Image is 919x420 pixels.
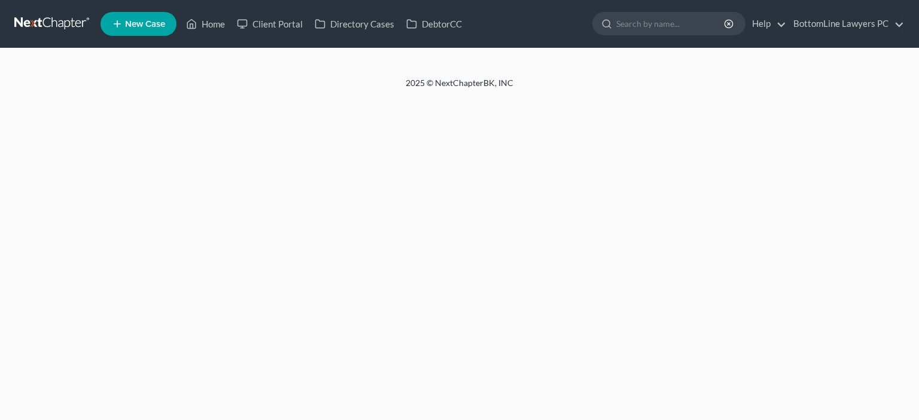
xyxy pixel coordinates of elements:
input: Search by name... [616,13,726,35]
a: Client Portal [231,13,309,35]
a: Help [746,13,786,35]
a: Home [180,13,231,35]
a: Directory Cases [309,13,400,35]
span: New Case [125,20,165,29]
a: BottomLine Lawyers PC [787,13,904,35]
div: 2025 © NextChapterBK, INC [118,77,801,99]
a: DebtorCC [400,13,468,35]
